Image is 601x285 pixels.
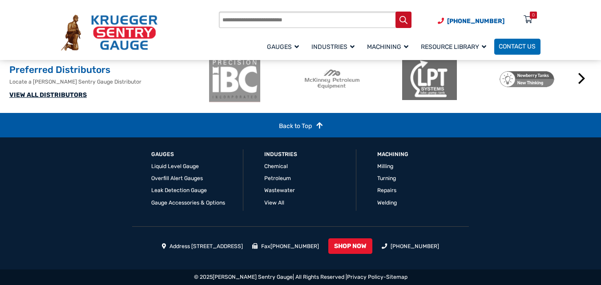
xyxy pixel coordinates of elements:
a: Leak Detection Gauge [151,187,207,193]
img: ibc-logo [207,56,262,102]
button: 1 of 2 [380,107,389,116]
a: Overfill Alert Gauges [151,175,203,181]
a: Liquid Level Gauge [151,163,199,169]
a: SHOP NOW [328,238,372,254]
img: Newberry Tanks [500,56,554,102]
h2: Preferred Distributors [9,64,203,76]
button: 3 of 2 [407,107,415,116]
a: Wastewater [264,187,295,193]
span: Machining [367,43,408,51]
a: Privacy Policy [347,274,383,280]
a: Resource Library [416,37,494,56]
img: McKinney Petroleum Equipment [305,56,359,102]
a: [PERSON_NAME] Sentry Gauge [213,274,293,280]
a: Industries [264,151,297,159]
a: Machining [377,151,408,159]
a: Turning [377,175,396,181]
button: 2 of 2 [393,107,402,116]
a: Welding [377,200,397,206]
a: Sitemap [386,274,407,280]
a: Chemical [264,163,288,169]
a: View All [264,200,284,206]
a: Gauge Accessories & Options [151,200,225,206]
a: VIEW ALL DISTRIBUTORS [9,91,87,99]
span: Gauges [267,43,299,51]
a: [PHONE_NUMBER] [391,243,439,249]
a: Phone Number (920) 434-8860 [438,16,504,26]
a: Contact Us [494,39,540,55]
img: Krueger Sentry Gauge [61,15,157,50]
a: Industries [307,37,363,56]
a: GAUGES [151,151,174,159]
img: LPT [402,56,457,102]
li: Address [STREET_ADDRESS] [162,242,243,250]
div: 0 [532,12,535,19]
span: Industries [311,43,355,51]
a: Repairs [377,187,396,193]
span: Resource Library [421,43,486,51]
a: Milling [377,163,393,169]
a: Machining [363,37,416,56]
p: Locate a [PERSON_NAME] Sentry Gauge Distributor [9,78,203,86]
a: Gauges [262,37,307,56]
a: Petroleum [264,175,291,181]
li: Fax [252,242,319,250]
span: Contact Us [499,43,536,51]
button: Next [573,70,591,88]
span: [PHONE_NUMBER] [447,17,504,25]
